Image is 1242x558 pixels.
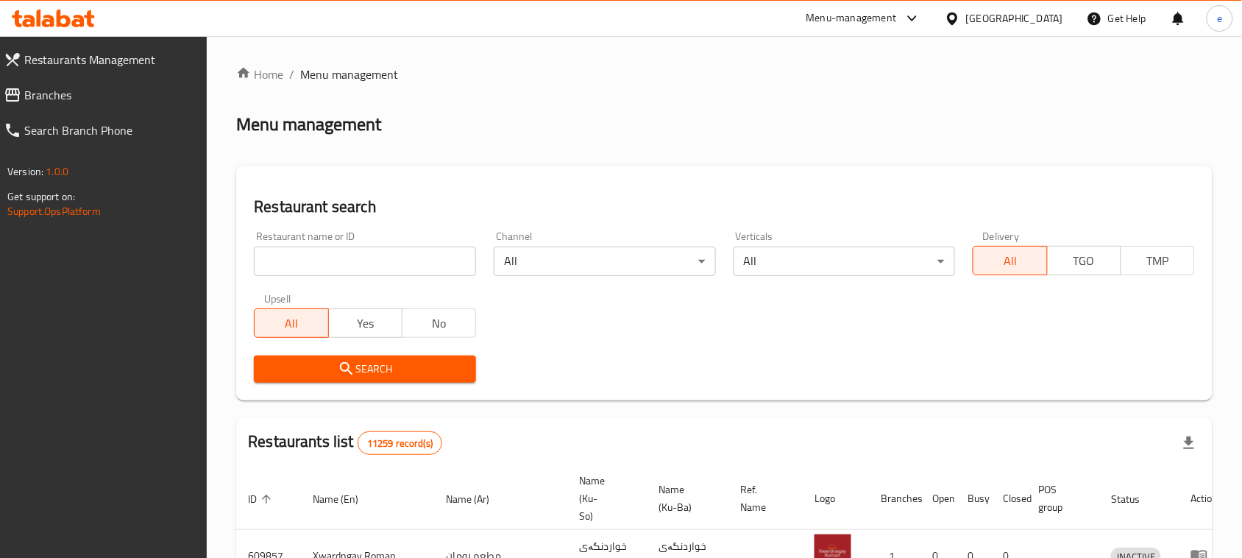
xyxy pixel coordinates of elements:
[1111,490,1159,508] span: Status
[266,360,464,378] span: Search
[979,250,1041,272] span: All
[659,481,711,516] span: Name (Ku-Ba)
[254,308,328,338] button: All
[1054,250,1115,272] span: TGO
[328,308,402,338] button: Yes
[248,431,442,455] h2: Restaurants list
[254,356,476,383] button: Search
[983,231,1020,241] label: Delivery
[920,467,956,530] th: Open
[1127,250,1189,272] span: TMP
[806,10,897,27] div: Menu-management
[254,247,476,276] input: Search for restaurant name or ID..
[966,10,1063,27] div: [GEOGRAPHIC_DATA]
[236,113,381,136] h2: Menu management
[300,66,398,83] span: Menu management
[7,187,75,206] span: Get support on:
[494,247,716,276] div: All
[46,162,68,181] span: 1.0.0
[24,121,196,139] span: Search Branch Phone
[1038,481,1082,516] span: POS group
[579,472,629,525] span: Name (Ku-So)
[740,481,785,516] span: Ref. Name
[7,162,43,181] span: Version:
[408,313,470,334] span: No
[358,437,441,451] span: 11259 record(s)
[1171,425,1207,461] div: Export file
[803,467,869,530] th: Logo
[335,313,397,334] span: Yes
[358,431,442,455] div: Total records count
[446,490,508,508] span: Name (Ar)
[734,247,956,276] div: All
[289,66,294,83] li: /
[260,313,322,334] span: All
[956,467,991,530] th: Busy
[24,86,196,104] span: Branches
[264,294,291,304] label: Upsell
[236,66,1213,83] nav: breadcrumb
[1121,246,1195,275] button: TMP
[1047,246,1121,275] button: TGO
[24,51,196,68] span: Restaurants Management
[991,467,1026,530] th: Closed
[7,202,101,221] a: Support.OpsPlatform
[254,196,1195,218] h2: Restaurant search
[869,467,920,530] th: Branches
[313,490,377,508] span: Name (En)
[1217,10,1222,27] span: e
[973,246,1047,275] button: All
[248,490,276,508] span: ID
[236,66,283,83] a: Home
[1179,467,1229,530] th: Action
[402,308,476,338] button: No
